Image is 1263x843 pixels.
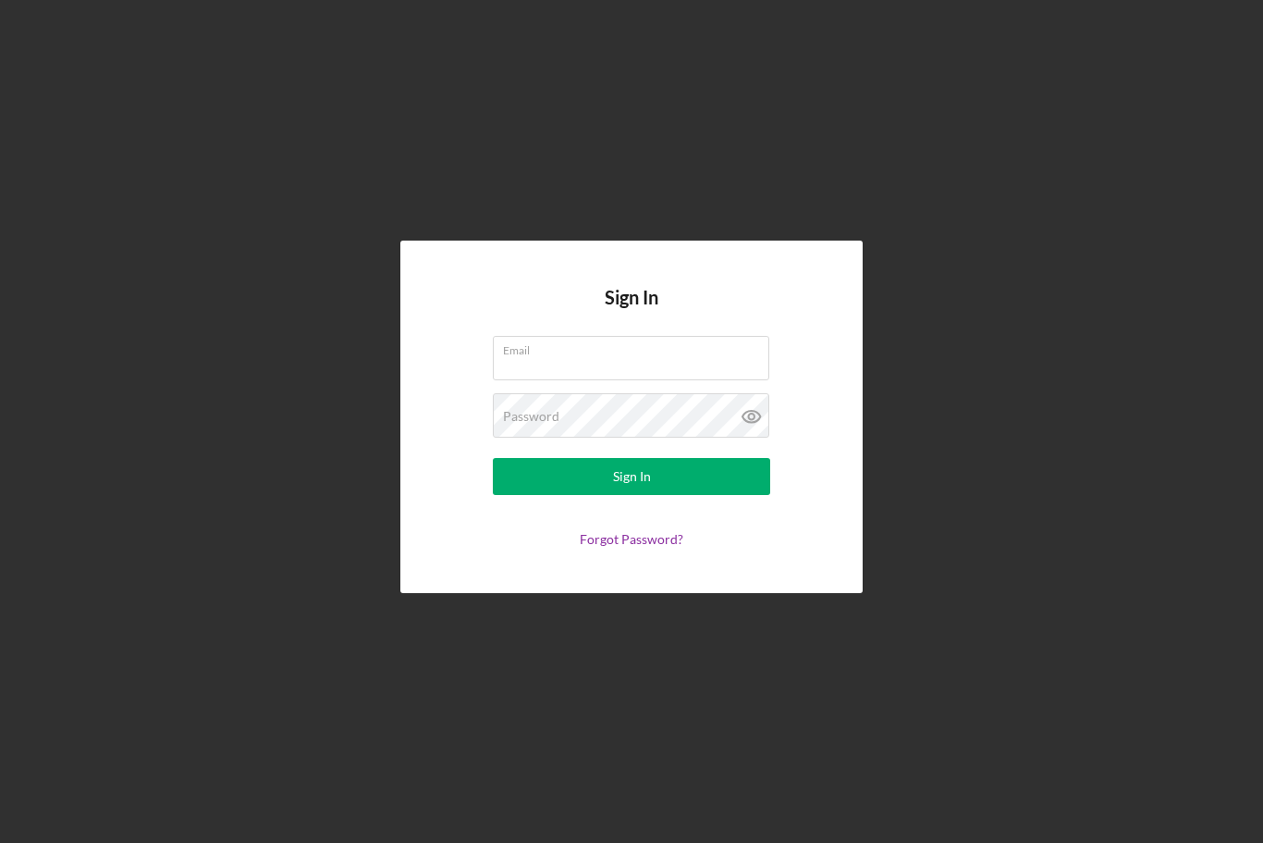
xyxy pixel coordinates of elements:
label: Email [503,337,769,357]
div: Sign In [613,458,651,495]
button: Sign In [493,458,770,495]
h4: Sign In [605,287,658,336]
a: Forgot Password? [580,531,683,547]
label: Password [503,409,559,424]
